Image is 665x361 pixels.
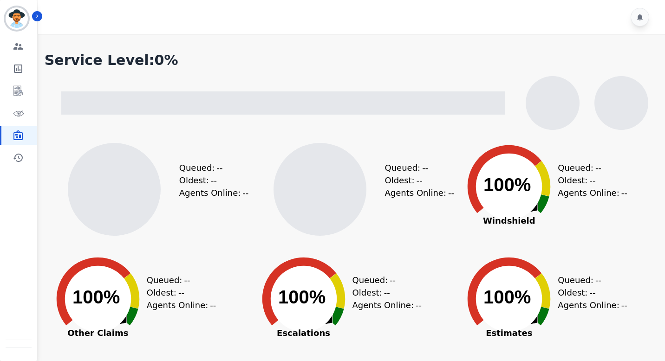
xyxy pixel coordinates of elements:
[595,161,601,174] span: --
[242,187,248,199] span: --
[390,274,396,286] span: --
[558,161,627,174] div: Queued:
[352,299,427,311] div: Agents Online:
[589,174,595,187] span: --
[456,214,562,227] span: Windshield
[589,286,595,299] span: --
[352,286,422,299] div: Oldest:
[210,299,216,311] span: --
[385,187,459,199] div: Agents Online:
[416,299,422,311] span: --
[184,274,190,286] span: --
[558,299,632,311] div: Agents Online:
[483,287,531,307] text: 100%
[621,187,627,199] span: --
[147,274,216,286] div: Queued:
[147,299,221,311] div: Agents Online:
[45,52,178,69] h1: Service Level: 0 %
[45,327,151,340] span: Other Claims
[250,327,357,340] span: Escalations
[595,274,601,286] span: --
[211,174,217,187] span: --
[385,174,455,187] div: Oldest:
[179,174,249,187] div: Oldest:
[385,161,455,174] div: Queued:
[558,286,627,299] div: Oldest:
[179,161,249,174] div: Queued:
[456,327,562,340] span: Estimates
[179,187,254,199] div: Agents Online:
[72,287,120,307] text: 100%
[384,286,390,299] span: --
[417,174,423,187] span: --
[278,287,326,307] text: 100%
[216,161,222,174] span: --
[558,174,627,187] div: Oldest:
[6,7,28,30] img: Bordered avatar
[422,161,428,174] span: --
[483,174,531,195] text: 100%
[621,299,627,311] span: --
[558,274,627,286] div: Queued:
[448,187,454,199] span: --
[352,274,422,286] div: Queued:
[558,187,632,199] div: Agents Online:
[147,286,216,299] div: Oldest:
[178,286,184,299] span: --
